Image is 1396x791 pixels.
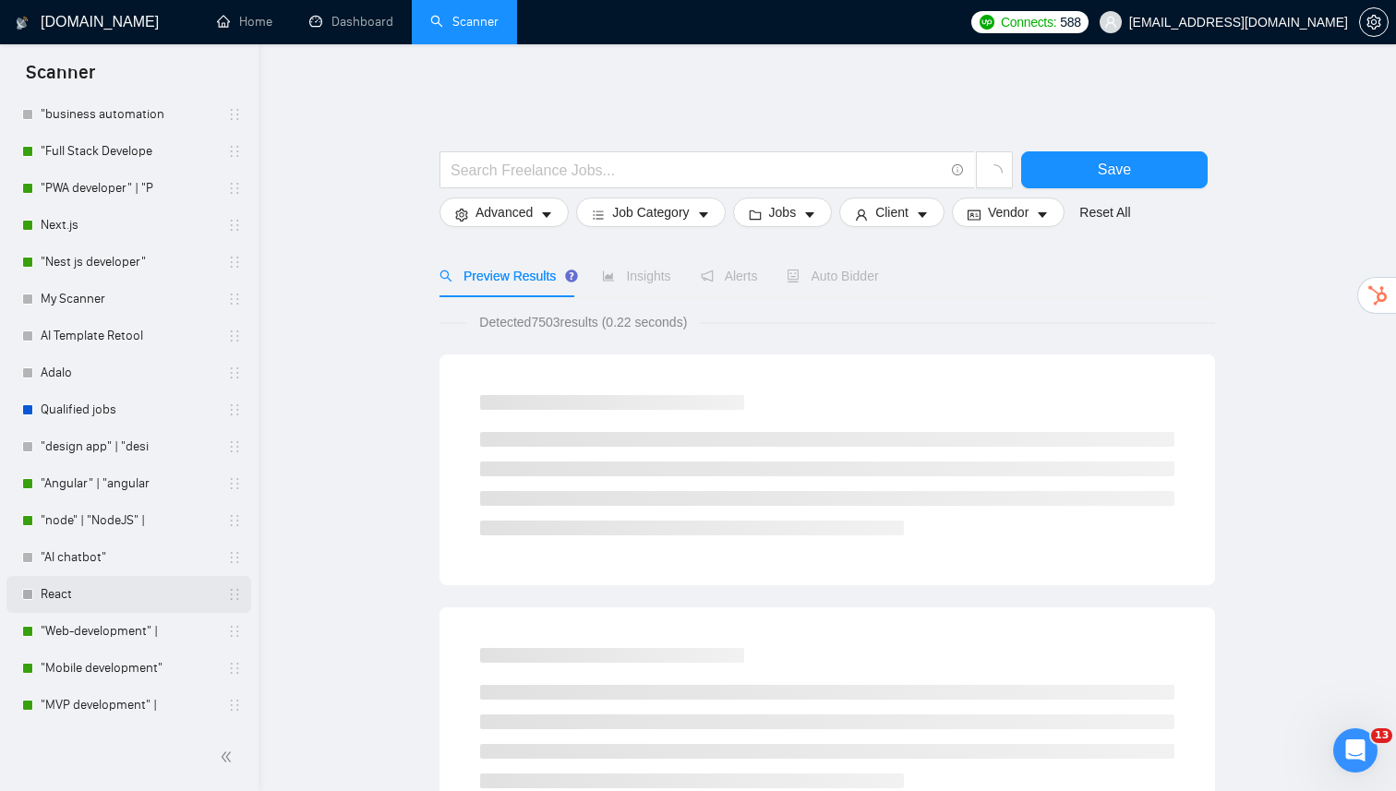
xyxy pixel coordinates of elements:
[749,208,762,222] span: folder
[41,428,216,465] a: "design app" | "desi
[1098,158,1131,181] span: Save
[220,748,238,766] span: double-left
[227,698,242,713] span: holder
[227,513,242,528] span: holder
[980,15,994,30] img: upwork-logo.png
[1371,728,1392,743] span: 13
[563,268,580,284] div: Tooltip anchor
[787,270,800,282] span: robot
[839,198,945,227] button: userClientcaret-down
[41,96,216,133] a: "business automation
[602,270,615,282] span: area-chart
[576,198,725,227] button: barsJob Categorycaret-down
[540,208,553,222] span: caret-down
[41,281,216,318] a: My Scanner
[41,391,216,428] a: Qualified jobs
[41,576,216,613] a: React
[986,164,1003,181] span: loading
[455,208,468,222] span: setting
[41,650,216,687] a: "Mobile development"
[916,208,929,222] span: caret-down
[1036,208,1049,222] span: caret-down
[41,133,216,170] a: "Full Stack Develope
[227,329,242,343] span: holder
[41,613,216,650] a: "Web-development" |
[769,202,797,222] span: Jobs
[451,159,944,182] input: Search Freelance Jobs...
[16,8,29,38] img: logo
[227,439,242,454] span: holder
[227,587,242,602] span: holder
[1079,202,1130,222] a: Reset All
[733,198,833,227] button: folderJobscaret-down
[1001,12,1056,32] span: Connects:
[227,181,242,196] span: holder
[855,208,868,222] span: user
[227,144,242,159] span: holder
[41,207,216,244] a: Next.js
[875,202,909,222] span: Client
[41,318,216,354] a: AI Template Retool
[41,244,216,281] a: "Nest js developer"
[612,202,689,222] span: Job Category
[227,402,242,417] span: holder
[309,14,393,30] a: dashboardDashboard
[439,270,452,282] span: search
[1104,16,1117,29] span: user
[227,476,242,491] span: holder
[41,502,216,539] a: "node" | "NodeJS" |
[227,255,242,270] span: holder
[466,312,700,332] span: Detected 7503 results (0.22 seconds)
[217,14,272,30] a: homeHome
[439,269,572,283] span: Preview Results
[1060,12,1080,32] span: 588
[1359,15,1389,30] a: setting
[1021,151,1208,188] button: Save
[968,208,981,222] span: idcard
[475,202,533,222] span: Advanced
[41,465,216,502] a: "Angular" | "angular
[787,269,878,283] span: Auto Bidder
[602,269,670,283] span: Insights
[227,661,242,676] span: holder
[227,366,242,380] span: holder
[430,14,499,30] a: searchScanner
[701,269,758,283] span: Alerts
[952,164,964,176] span: info-circle
[952,198,1065,227] button: idcardVendorcaret-down
[41,539,216,576] a: "AI chatbot"
[1360,15,1388,30] span: setting
[41,687,216,724] a: "MVP development" |
[227,624,242,639] span: holder
[1333,728,1378,773] iframe: Intercom live chat
[592,208,605,222] span: bars
[41,170,216,207] a: "PWA developer" | "P
[988,202,1029,222] span: Vendor
[11,59,110,98] span: Scanner
[227,292,242,306] span: holder
[227,107,242,122] span: holder
[697,208,710,222] span: caret-down
[227,550,242,565] span: holder
[227,218,242,233] span: holder
[701,270,714,282] span: notification
[803,208,816,222] span: caret-down
[1359,7,1389,37] button: setting
[41,354,216,391] a: Adalo
[439,198,569,227] button: settingAdvancedcaret-down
